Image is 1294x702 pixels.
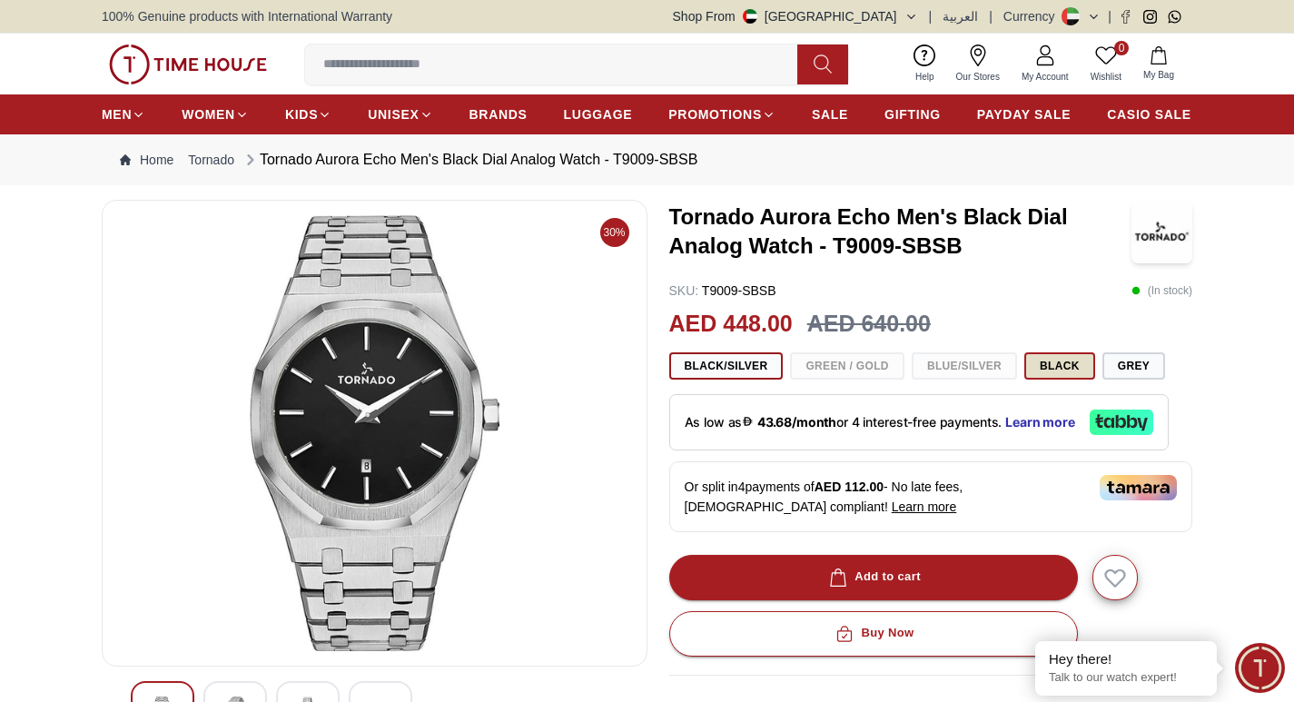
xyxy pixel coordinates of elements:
p: Talk to our watch expert! [1049,670,1203,686]
div: Add to cart [825,567,921,588]
a: Instagram [1143,10,1157,24]
span: GIFTING [884,105,941,124]
a: PROMOTIONS [668,98,775,131]
button: Black [1024,352,1095,380]
p: ( In stock ) [1131,282,1192,300]
img: ... [109,44,267,84]
span: PAYDAY SALE [977,105,1071,124]
span: | [1108,7,1111,25]
a: Our Stores [945,41,1011,87]
h3: AED 640.00 [807,307,931,341]
a: Help [904,41,945,87]
a: PAYDAY SALE [977,98,1071,131]
span: Learn more [892,499,957,514]
button: Grey [1102,352,1165,380]
span: SKU : [669,283,699,298]
img: United Arab Emirates [743,9,757,24]
button: العربية [943,7,978,25]
a: UNISEX [368,98,432,131]
span: BRANDS [469,105,528,124]
button: Buy Now [669,611,1078,657]
span: Help [908,70,942,84]
span: SALE [812,105,848,124]
span: UNISEX [368,105,419,124]
span: My Bag [1136,68,1181,82]
span: 0 [1114,41,1129,55]
button: My Bag [1132,43,1185,85]
span: CASIO SALE [1107,105,1191,124]
nav: Breadcrumb [102,134,1192,185]
div: Buy Now [832,623,914,644]
span: KIDS [285,105,318,124]
a: BRANDS [469,98,528,131]
img: Tornado Aurora Echo Men's Black Dial Analog Watch - T9009-SBSB [117,215,632,651]
a: Facebook [1119,10,1132,24]
div: Tornado Aurora Echo Men's Black Dial Analog Watch - T9009-SBSB [242,149,697,171]
p: T9009-SBSB [669,282,776,300]
span: MEN [102,105,132,124]
a: LUGGAGE [564,98,633,131]
a: CASIO SALE [1107,98,1191,131]
img: Tornado Aurora Echo Men's Black Dial Analog Watch - T9009-SBSB [1131,200,1192,263]
span: 30% [600,218,629,247]
span: PROMOTIONS [668,105,762,124]
h2: AED 448.00 [669,307,793,341]
div: Currency [1003,7,1062,25]
a: Tornado [188,151,234,169]
a: WOMEN [182,98,249,131]
span: | [929,7,933,25]
span: AED 112.00 [815,480,884,494]
span: Our Stores [949,70,1007,84]
a: Whatsapp [1168,10,1181,24]
span: Wishlist [1083,70,1129,84]
h3: Tornado Aurora Echo Men's Black Dial Analog Watch - T9009-SBSB [669,203,1131,261]
span: 100% Genuine products with International Warranty [102,7,392,25]
a: KIDS [285,98,331,131]
img: Tamara [1100,475,1177,500]
a: MEN [102,98,145,131]
button: Shop From[GEOGRAPHIC_DATA] [673,7,918,25]
a: SALE [812,98,848,131]
span: LUGGAGE [564,105,633,124]
span: My Account [1014,70,1076,84]
a: 0Wishlist [1080,41,1132,87]
div: Or split in 4 payments of - No late fees, [DEMOGRAPHIC_DATA] compliant! [669,461,1192,532]
a: Home [120,151,173,169]
button: Add to cart [669,555,1078,600]
div: Chat Widget [1235,643,1285,693]
a: GIFTING [884,98,941,131]
span: WOMEN [182,105,235,124]
button: Black/Silver [669,352,784,380]
span: | [989,7,993,25]
div: Hey there! [1049,650,1203,668]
